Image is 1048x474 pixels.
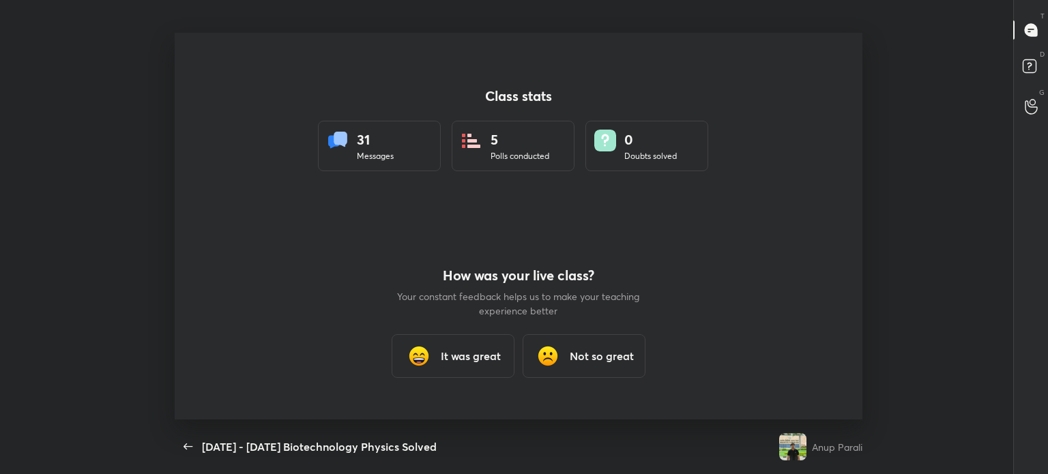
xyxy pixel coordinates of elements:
[357,130,394,150] div: 31
[624,130,677,150] div: 0
[491,150,549,162] div: Polls conducted
[327,130,349,151] img: statsMessages.856aad98.svg
[1040,49,1045,59] p: D
[405,342,433,370] img: grinning_face_with_smiling_eyes_cmp.gif
[1040,11,1045,21] p: T
[396,289,641,318] p: Your constant feedback helps us to make your teaching experience better
[624,150,677,162] div: Doubts solved
[396,267,641,284] h4: How was your live class?
[594,130,616,151] img: doubts.8a449be9.svg
[491,130,549,150] div: 5
[357,150,394,162] div: Messages
[441,348,501,364] h3: It was great
[461,130,482,151] img: statsPoll.b571884d.svg
[318,88,719,104] h4: Class stats
[202,439,437,455] div: [DATE] - [DATE] Biotechnology Physics Solved
[779,433,806,460] img: 2782fdca8abe4be7a832ca4e3fcd32a4.jpg
[1039,87,1045,98] p: G
[534,342,562,370] img: frowning_face_cmp.gif
[570,348,634,364] h3: Not so great
[812,440,862,454] div: Anup Parali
